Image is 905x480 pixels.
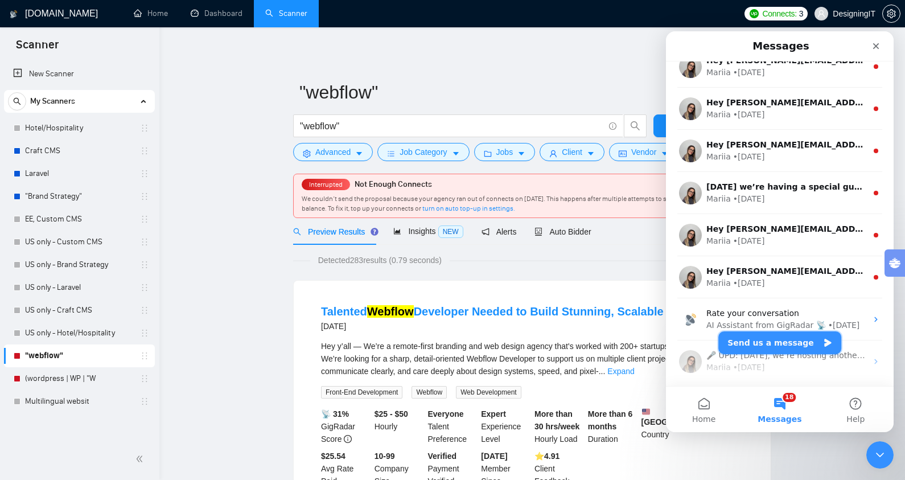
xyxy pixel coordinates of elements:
span: Insights [393,227,463,236]
a: "webflow" [25,344,133,367]
span: holder [140,374,149,383]
span: holder [140,192,149,201]
span: Webflow [412,386,447,399]
span: folder [484,149,492,158]
span: Not Enough Connects [355,179,432,189]
b: $25.54 [321,452,345,461]
li: New Scanner [4,63,155,85]
span: caret-down [587,149,595,158]
span: holder [140,237,149,247]
span: holder [140,397,149,406]
span: Connects: [762,7,796,20]
a: EE, Custom CMS [25,208,133,231]
button: settingAdvancedcaret-down [293,143,373,161]
span: Job Category [400,146,447,158]
span: Web Development [456,386,521,399]
button: barsJob Categorycaret-down [377,143,469,161]
input: Scanner name... [299,78,748,106]
span: Client [562,146,582,158]
img: upwork-logo.png [750,9,759,18]
span: holder [140,124,149,133]
span: search [293,228,301,236]
button: setting [882,5,900,23]
span: Alerts [482,227,517,236]
div: GigRadar Score [319,408,372,445]
span: holder [140,283,149,292]
span: setting [883,9,900,18]
div: Tooltip anchor [369,227,380,237]
span: Auto Bidder [534,227,591,236]
span: We couldn’t send the proposal because your agency ran out of connects on [DATE]. This happens aft... [302,195,758,212]
b: [DATE] [481,452,507,461]
span: holder [140,329,149,338]
span: idcard [619,149,627,158]
img: 🇺🇸 [642,408,650,416]
a: Craft CMS [25,140,133,162]
a: searchScanner [265,9,307,18]
span: Detected 283 results (0.79 seconds) [310,254,450,266]
img: logo [10,5,18,23]
a: US only - Laravel [25,276,133,299]
span: robot [534,228,542,236]
span: holder [140,146,149,155]
span: search [624,121,646,131]
a: (wordpress | WP | "W [25,367,133,390]
b: $25 - $50 [375,409,408,419]
li: My Scanners [4,90,155,413]
div: Experience Level [479,408,532,445]
div: Talent Preference [426,408,479,445]
a: Laravel [25,162,133,185]
span: 3 [799,7,804,20]
div: Hourly [372,408,426,445]
span: info-circle [344,435,352,443]
span: holder [140,169,149,178]
b: [GEOGRAPHIC_DATA] [641,408,727,426]
button: search [8,92,26,110]
b: Expert [481,409,506,419]
a: US only - Brand Strategy [25,253,133,276]
a: turn on auto top-up in settings. [422,204,515,212]
span: My Scanners [30,90,75,113]
b: More than 6 months [588,409,633,431]
a: TalentedWebflowDeveloper Needed to Build Stunning, Scalable Sites [321,305,694,318]
a: homeHome [134,9,168,18]
a: US only - Hotel/Hospitality [25,322,133,344]
div: Country [639,408,693,445]
span: user [817,10,825,18]
button: userClientcaret-down [540,143,604,161]
b: Verified [428,452,457,461]
span: Vendor [631,146,656,158]
a: US only - Craft CMS [25,299,133,322]
span: search [9,97,26,105]
a: Multilingual websit [25,390,133,413]
span: Interrupted [306,180,346,188]
a: setting [882,9,900,18]
a: Expand [607,367,634,376]
button: Save [653,114,709,137]
div: [DATE] [321,319,694,333]
button: folderJobscaret-down [474,143,536,161]
span: caret-down [661,149,669,158]
span: setting [303,149,311,158]
span: Jobs [496,146,513,158]
div: Duration [586,408,639,445]
a: "Brand Strategy" [25,185,133,208]
button: idcardVendorcaret-down [609,143,678,161]
span: Scanner [7,36,68,60]
div: Hey y’all — We’re a remote-first branding and web design agency that's worked with 200+ startups ... [321,340,743,378]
